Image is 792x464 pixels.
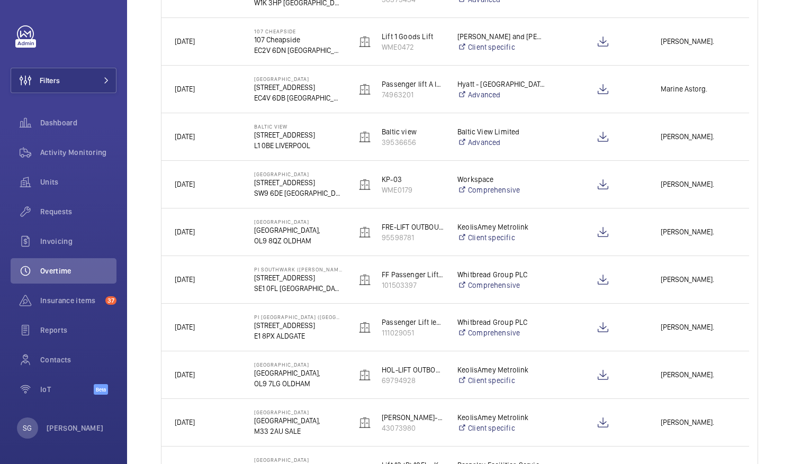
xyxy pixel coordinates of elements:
span: Overtime [40,266,116,276]
p: M33 2AU SALE [254,426,342,436]
p: 69794928 [382,375,444,386]
p: PI Southwark ([PERSON_NAME][GEOGRAPHIC_DATA]) [254,266,342,272]
p: L1 0BE LIVERPOOL [254,140,342,151]
span: Filters [40,75,60,86]
p: [GEOGRAPHIC_DATA], [254,415,342,426]
span: [PERSON_NAME]. [661,416,736,429]
img: elevator.svg [358,274,371,286]
p: [PERSON_NAME] [47,423,104,433]
p: SG [23,423,32,433]
a: Client specific [457,423,545,433]
a: Comprehensive [457,280,545,290]
p: FRE-LIFT OUTBOUND [382,222,444,232]
span: Invoicing [40,236,116,247]
p: [STREET_ADDRESS] [254,177,342,188]
span: [PERSON_NAME]. [661,131,736,143]
img: elevator.svg [358,416,371,429]
span: 37 [105,296,116,305]
p: KeolisAmey Metrolink [457,412,545,423]
span: [PERSON_NAME]. [661,35,736,48]
span: [DATE] [175,85,195,93]
p: Baltic view [382,126,444,137]
a: Client specific [457,42,545,52]
span: [DATE] [175,323,195,331]
p: 107 Cheapside [254,34,342,45]
span: [PERSON_NAME]. [661,321,736,333]
p: WME0179 [382,185,444,195]
img: elevator.svg [358,83,371,96]
p: EC4V 6DB [GEOGRAPHIC_DATA] [254,93,342,103]
p: [GEOGRAPHIC_DATA], [254,225,342,235]
p: 107 Cheapside [254,28,342,34]
span: [DATE] [175,418,195,426]
span: Insurance items [40,295,101,306]
p: SE1 0FL [GEOGRAPHIC_DATA] [254,283,342,294]
a: Comprehensive [457,185,545,195]
p: [GEOGRAPHIC_DATA], [254,368,342,378]
span: Marine Astorg. [661,83,736,95]
a: Comprehensive [457,327,545,338]
p: KeolisAmey Metrolink [457,222,545,232]
p: 39536656 [382,137,444,148]
span: Dashboard [40,117,116,128]
button: Filters [11,68,116,93]
span: [PERSON_NAME]. [661,178,736,190]
a: Client specific [457,375,545,386]
span: [DATE] [175,180,195,188]
p: OL9 8QZ OLDHAM [254,235,342,246]
p: [STREET_ADDRESS] [254,320,342,331]
p: 101503397 [382,280,444,290]
a: Client specific [457,232,545,243]
p: 74963201 [382,89,444,100]
p: Lift 1 Goods Lift [382,31,444,42]
img: elevator.svg [358,369,371,381]
span: Reports [40,325,116,335]
span: IoT [40,384,94,395]
p: E1 8PX ALDGATE [254,331,342,341]
p: Whitbread Group PLC [457,269,545,280]
span: [DATE] [175,37,195,46]
p: FF Passenger Lift Right Hand Fire Fighting [382,269,444,280]
p: Passenger Lift left Hand [382,317,444,327]
img: elevator.svg [358,226,371,239]
span: [DATE] [175,275,195,284]
a: Advanced [457,89,545,100]
p: Passenger lift A left side [382,79,444,89]
p: Whitbread Group PLC [457,317,545,327]
p: OL9 7LG OLDHAM [254,378,342,389]
p: [GEOGRAPHIC_DATA] [254,219,342,225]
span: Units [40,177,116,187]
p: [PERSON_NAME]-LIFT [382,412,444,423]
span: Requests [40,206,116,217]
p: [GEOGRAPHIC_DATA] [254,361,342,368]
p: KP-03 [382,174,444,185]
span: Contacts [40,354,116,365]
img: elevator.svg [358,131,371,143]
p: HOL-LIFT OUTBOUND [382,365,444,375]
p: [GEOGRAPHIC_DATA] [254,171,342,177]
p: [GEOGRAPHIC_DATA] [254,409,342,415]
p: [STREET_ADDRESS] [254,130,342,140]
p: Baltic View [254,123,342,130]
p: PI [GEOGRAPHIC_DATA] ([GEOGRAPHIC_DATA]) [254,314,342,320]
span: [PERSON_NAME]. [661,274,736,286]
p: 95598781 [382,232,444,243]
span: [DATE] [175,228,195,236]
span: Activity Monitoring [40,147,116,158]
p: [STREET_ADDRESS] [254,82,342,93]
p: 43073980 [382,423,444,433]
p: 111029051 [382,327,444,338]
span: [DATE] [175,370,195,379]
p: SW9 6DE [GEOGRAPHIC_DATA] [254,188,342,198]
p: WME0472 [382,42,444,52]
p: Workspace [457,174,545,185]
p: EC2V 6DN [GEOGRAPHIC_DATA] [254,45,342,56]
span: [DATE] [175,132,195,141]
span: Beta [94,384,108,395]
p: [GEOGRAPHIC_DATA] [254,457,342,463]
p: [PERSON_NAME] and [PERSON_NAME] 107 Cheapside [457,31,545,42]
p: KeolisAmey Metrolink [457,365,545,375]
img: elevator.svg [358,35,371,48]
p: Hyatt - [GEOGRAPHIC_DATA] [457,79,545,89]
p: [GEOGRAPHIC_DATA] [254,76,342,82]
